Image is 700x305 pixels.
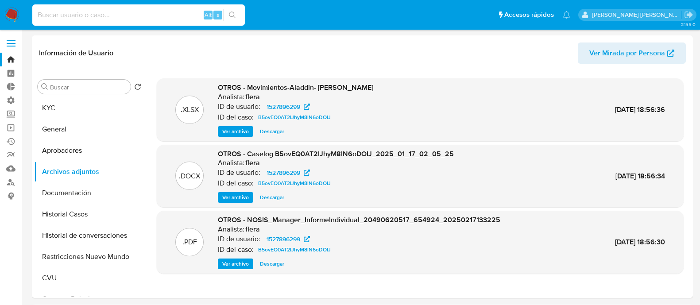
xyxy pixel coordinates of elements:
[181,105,199,115] p: .XLSX
[245,158,260,167] h6: flera
[34,161,145,182] button: Archivos adjuntos
[255,178,334,189] a: B5ovEQ0AT2lJhyM8lN6oDOIJ
[218,179,254,188] p: ID del caso:
[218,158,244,167] p: Analista:
[260,259,284,268] span: Descargar
[218,235,260,243] p: ID de usuario:
[267,101,300,112] span: 1527896299
[218,225,244,234] p: Analista:
[260,127,284,136] span: Descargar
[258,178,331,189] span: B5ovEQ0AT2lJhyM8lN6oDOIJ
[261,101,315,112] a: 1527896299
[255,244,334,255] a: B5ovEQ0AT2lJhyM8lN6oDOIJ
[50,83,127,91] input: Buscar
[255,126,289,137] button: Descargar
[218,102,260,111] p: ID de usuario:
[222,193,249,202] span: Ver archivo
[255,259,289,269] button: Descargar
[615,171,665,181] span: [DATE] 18:56:34
[563,11,570,19] a: Notificaciones
[615,104,665,115] span: [DATE] 18:56:36
[218,93,244,101] p: Analista:
[578,42,686,64] button: Ver Mirada por Persona
[504,10,554,19] span: Accesos rápidos
[258,244,331,255] span: B5ovEQ0AT2lJhyM8lN6oDOIJ
[218,215,500,225] span: OTROS - NOSIS_Manager_InformeIndividual_20490620517_654924_20250217133225
[218,259,253,269] button: Ver archivo
[218,82,373,93] span: OTROS - Movimientos-Aladdin- [PERSON_NAME]
[41,83,48,90] button: Buscar
[258,112,331,123] span: B5ovEQ0AT2lJhyM8lN6oDOIJ
[218,168,260,177] p: ID de usuario:
[32,9,245,21] input: Buscar usuario o caso...
[255,112,334,123] a: B5ovEQ0AT2lJhyM8lN6oDOIJ
[255,192,289,203] button: Descargar
[218,192,253,203] button: Ver archivo
[182,237,197,247] p: .PDF
[34,267,145,289] button: CVU
[218,113,254,122] p: ID del caso:
[39,49,113,58] h1: Información de Usuario
[34,119,145,140] button: General
[684,10,693,19] a: Salir
[261,234,315,244] a: 1527896299
[218,126,253,137] button: Ver archivo
[260,193,284,202] span: Descargar
[34,182,145,204] button: Documentación
[218,149,454,159] span: OTROS - Caselog B5ovEQ0AT2lJhyM8lN6oDOIJ_2025_01_17_02_05_25
[261,167,315,178] a: 1527896299
[222,259,249,268] span: Ver archivo
[267,234,300,244] span: 1527896299
[34,204,145,225] button: Historial Casos
[205,11,212,19] span: Alt
[267,167,300,178] span: 1527896299
[223,9,241,21] button: search-icon
[34,97,145,119] button: KYC
[134,83,141,93] button: Volver al orden por defecto
[222,127,249,136] span: Ver archivo
[217,11,219,19] span: s
[592,11,681,19] p: emmanuel.vitiello@mercadolibre.com
[179,171,200,181] p: .DOCX
[34,225,145,246] button: Historial de conversaciones
[615,237,665,247] span: [DATE] 18:56:30
[245,93,260,101] h6: flera
[34,246,145,267] button: Restricciones Nuevo Mundo
[218,245,254,254] p: ID del caso:
[589,42,665,64] span: Ver Mirada por Persona
[245,225,260,234] h6: flera
[34,140,145,161] button: Aprobadores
